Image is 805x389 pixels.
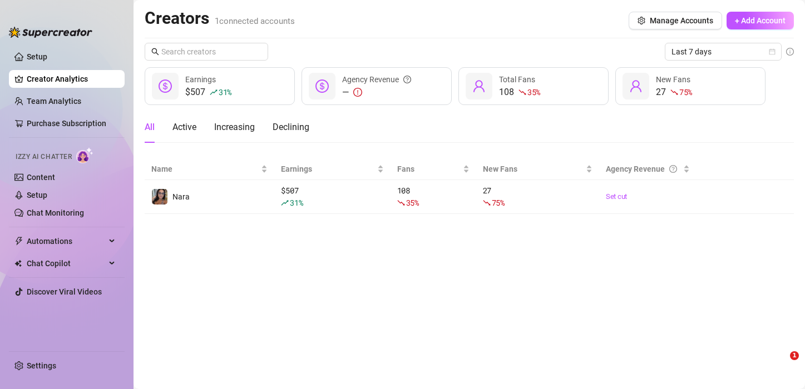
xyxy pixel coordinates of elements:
[786,48,794,56] span: info-circle
[27,97,81,106] a: Team Analytics
[397,184,470,209] div: 108
[27,255,106,272] span: Chat Copilot
[670,88,678,96] span: fall
[27,208,84,217] a: Chat Monitoring
[27,361,56,370] a: Settings
[656,86,692,99] div: 27
[14,260,22,267] img: Chat Copilot
[27,232,106,250] span: Automations
[274,158,390,180] th: Earnings
[145,158,274,180] th: Name
[518,88,526,96] span: fall
[606,163,681,175] div: Agency Revenue
[16,152,72,162] span: Izzy AI Chatter
[483,199,491,207] span: fall
[290,197,303,208] span: 31 %
[767,351,794,378] iframe: Intercom live chat
[159,79,172,93] span: dollar-circle
[656,75,690,84] span: New Fans
[219,87,231,97] span: 31 %
[27,70,116,88] a: Creator Analytics
[671,43,775,60] span: Last 7 days
[281,163,374,175] span: Earnings
[281,199,289,207] span: rise
[281,184,383,209] div: $ 507
[172,192,190,201] span: Nara
[76,147,93,163] img: AI Chatter
[27,119,106,128] a: Purchase Subscription
[483,184,592,209] div: 27
[638,17,645,24] span: setting
[403,73,411,86] span: question-circle
[273,121,309,134] div: Declining
[151,48,159,56] span: search
[499,86,540,99] div: 108
[151,163,259,175] span: Name
[152,189,167,205] img: Nara
[483,163,584,175] span: New Fans
[391,158,476,180] th: Fans
[27,173,55,182] a: Content
[499,75,535,84] span: Total Fans
[353,88,362,97] span: exclamation-circle
[185,86,231,99] div: $507
[472,79,486,93] span: user
[342,73,411,86] div: Agency Revenue
[27,52,47,61] a: Setup
[161,46,253,58] input: Search creators
[145,8,295,29] h2: Creators
[210,88,218,96] span: rise
[14,237,23,246] span: thunderbolt
[145,121,155,134] div: All
[629,79,643,93] span: user
[315,79,329,93] span: dollar-circle
[406,197,419,208] span: 35 %
[492,197,505,208] span: 75 %
[679,87,692,97] span: 75 %
[342,86,411,99] div: —
[397,199,405,207] span: fall
[669,163,677,175] span: question-circle
[735,16,786,25] span: + Add Account
[185,75,216,84] span: Earnings
[727,12,794,29] button: + Add Account
[397,163,461,175] span: Fans
[769,48,776,55] span: calendar
[214,121,255,134] div: Increasing
[27,287,102,296] a: Discover Viral Videos
[215,16,295,26] span: 1 connected accounts
[172,121,196,134] div: Active
[527,87,540,97] span: 35 %
[9,27,92,38] img: logo-BBDzfeDw.svg
[606,191,690,202] a: Set cut
[476,158,599,180] th: New Fans
[650,16,713,25] span: Manage Accounts
[629,12,722,29] button: Manage Accounts
[790,351,799,360] span: 1
[27,191,47,200] a: Setup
